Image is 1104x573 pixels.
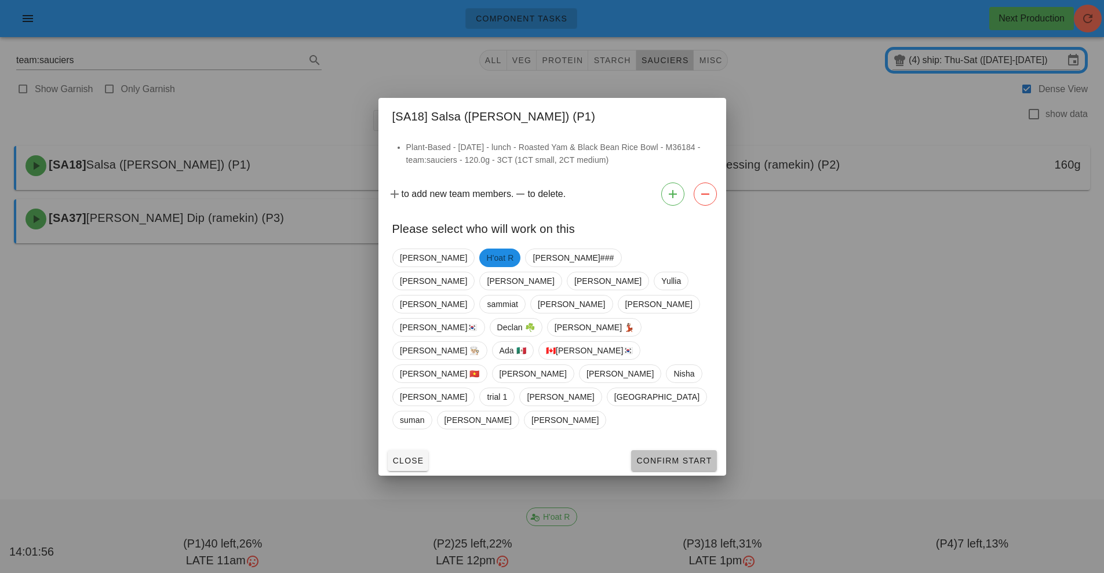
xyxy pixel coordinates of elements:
button: Confirm Start [631,450,716,471]
span: [GEOGRAPHIC_DATA] [614,388,699,406]
span: [PERSON_NAME]### [533,249,614,267]
span: [PERSON_NAME] [527,388,594,406]
span: H'oat R [486,249,513,267]
span: Nisha [673,365,694,382]
span: [PERSON_NAME] [400,249,467,267]
span: [PERSON_NAME] [444,411,511,429]
span: Ada 🇲🇽 [499,342,526,359]
div: Please select who will work on this [378,210,726,244]
span: [PERSON_NAME] [586,365,653,382]
button: Close [388,450,429,471]
span: [PERSON_NAME] [400,272,467,290]
span: [PERSON_NAME] [538,295,605,313]
span: [PERSON_NAME] [487,272,554,290]
span: trial 1 [487,388,507,406]
span: Confirm Start [636,456,712,465]
div: [SA18] Salsa ([PERSON_NAME]) (P1) [378,98,726,132]
span: [PERSON_NAME] [499,365,566,382]
span: [PERSON_NAME] [531,411,598,429]
span: [PERSON_NAME] 🇻🇳 [400,365,480,382]
div: to add new team members. to delete. [378,178,726,210]
li: Plant-Based - [DATE] - lunch - Roasted Yam & Black Bean Rice Bowl - M36184 - team:sauciers - 120.... [406,141,712,166]
span: [PERSON_NAME] 💃🏽 [554,319,634,336]
span: suman [400,411,425,429]
span: 🇨🇦[PERSON_NAME]🇰🇷 [545,342,633,359]
span: [PERSON_NAME] [400,388,467,406]
span: Declan ☘️ [497,319,534,336]
span: [PERSON_NAME]🇰🇷 [400,319,478,336]
span: sammiat [487,295,518,313]
span: [PERSON_NAME] [400,295,467,313]
span: Close [392,456,424,465]
span: [PERSON_NAME] [625,295,692,313]
span: Yullia [661,272,681,290]
span: [PERSON_NAME] 👨🏼‍🍳 [400,342,480,359]
span: [PERSON_NAME] [574,272,641,290]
